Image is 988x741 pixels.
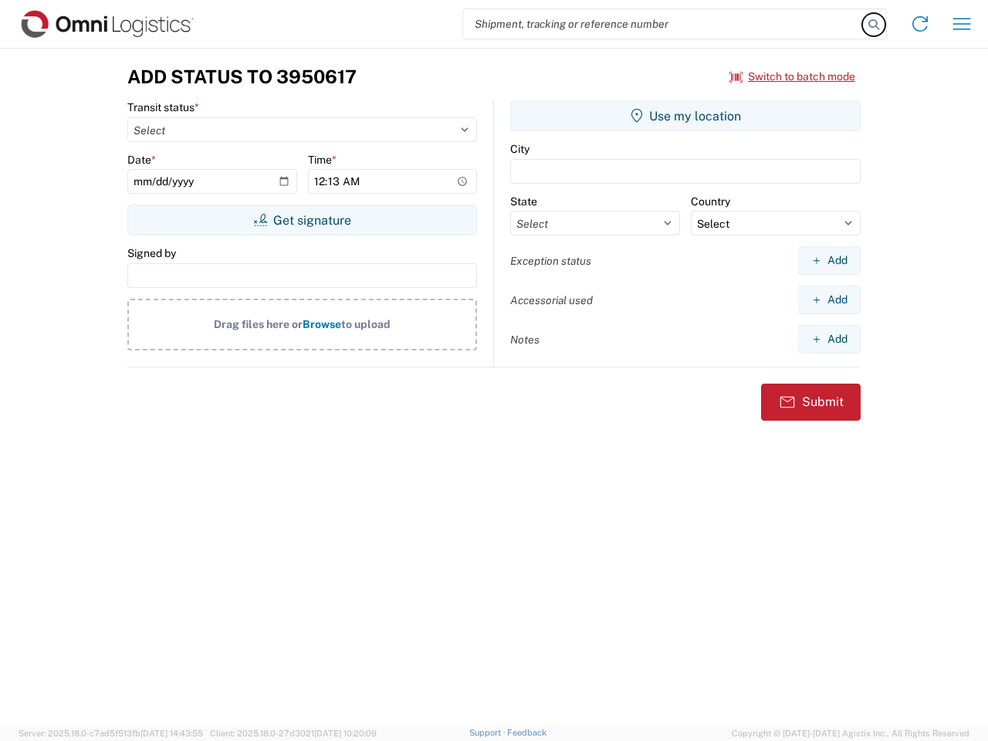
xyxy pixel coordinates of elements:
[341,318,391,330] span: to upload
[469,728,508,737] a: Support
[210,729,377,738] span: Client: 2025.18.0-27d3021
[798,246,861,275] button: Add
[691,195,730,208] label: Country
[507,728,546,737] a: Feedback
[214,318,303,330] span: Drag files here or
[314,729,377,738] span: [DATE] 10:20:09
[127,100,199,114] label: Transit status
[510,195,537,208] label: State
[463,9,863,39] input: Shipment, tracking or reference number
[308,153,337,167] label: Time
[510,293,593,307] label: Accessorial used
[732,726,969,740] span: Copyright © [DATE]-[DATE] Agistix Inc., All Rights Reserved
[510,142,530,156] label: City
[303,318,341,330] span: Browse
[127,66,357,88] h3: Add Status to 3950617
[798,286,861,314] button: Add
[127,153,156,167] label: Date
[510,100,861,131] button: Use my location
[140,729,203,738] span: [DATE] 14:43:55
[798,325,861,354] button: Add
[510,333,540,347] label: Notes
[127,246,176,260] label: Signed by
[729,64,855,90] button: Switch to batch mode
[19,729,203,738] span: Server: 2025.18.0-c7ad5f513fb
[127,205,477,235] button: Get signature
[510,254,591,268] label: Exception status
[761,384,861,421] button: Submit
